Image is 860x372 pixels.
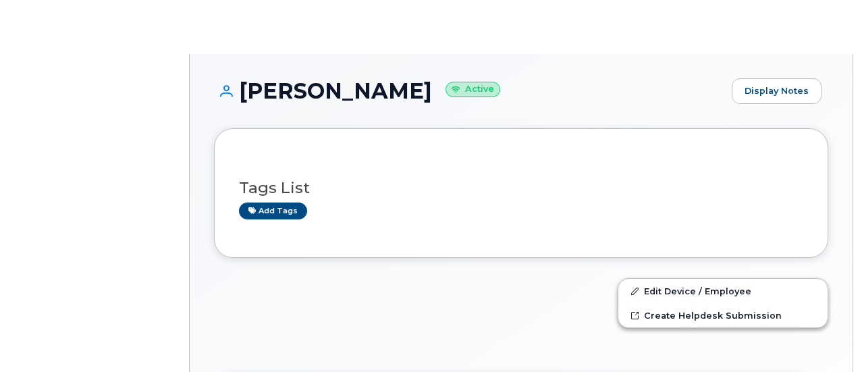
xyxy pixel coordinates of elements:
[618,279,828,303] a: Edit Device / Employee
[239,203,307,219] a: Add tags
[732,78,822,104] a: Display Notes
[239,180,803,196] h3: Tags List
[214,79,725,103] h1: [PERSON_NAME]
[618,303,828,327] a: Create Helpdesk Submission
[446,82,500,97] small: Active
